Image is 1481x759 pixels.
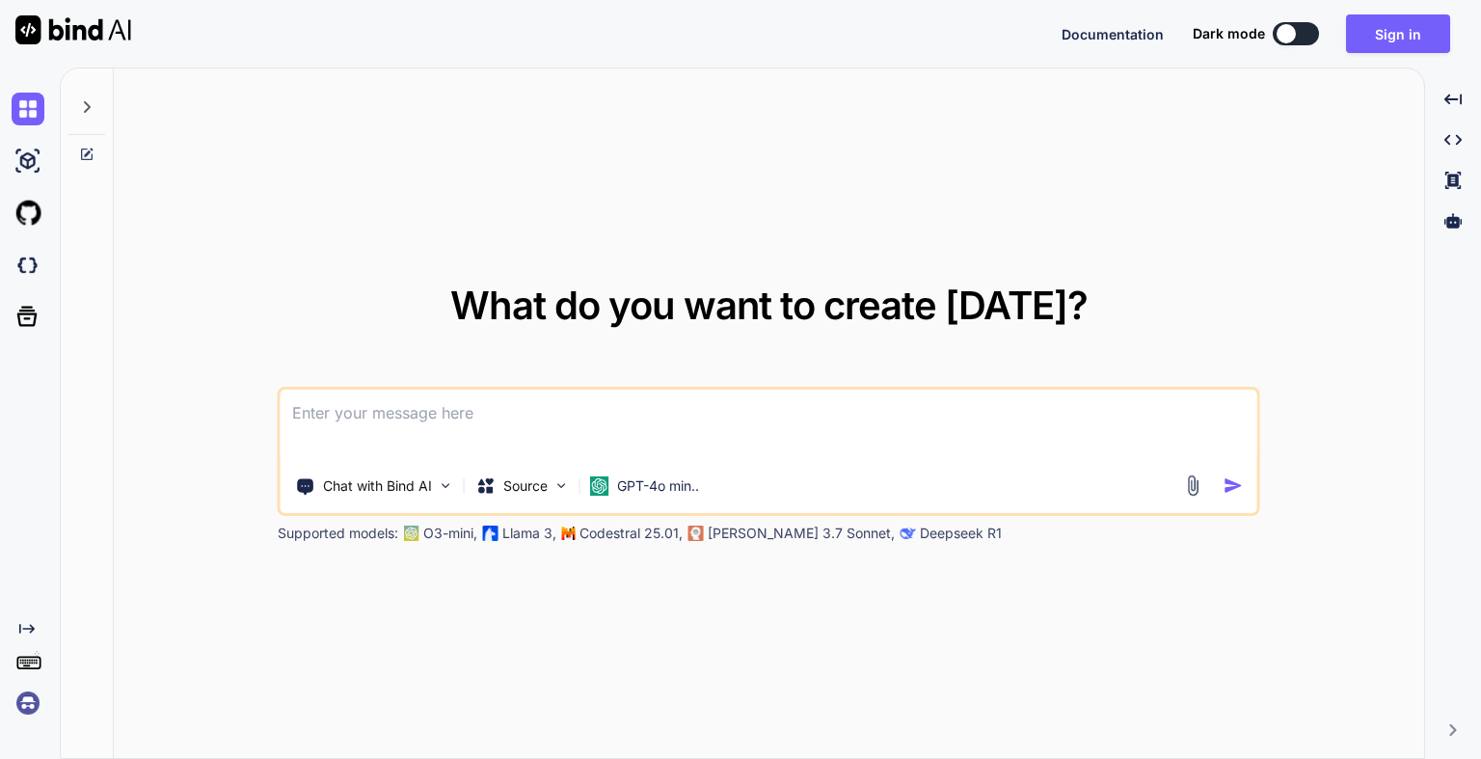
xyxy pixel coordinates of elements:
[1346,14,1450,53] button: Sign in
[12,197,44,230] img: githubLight
[502,524,556,543] p: Llama 3,
[404,526,419,541] img: GPT-4
[688,526,704,541] img: claude
[1062,26,1164,42] span: Documentation
[920,524,1002,543] p: Deepseek R1
[12,249,44,282] img: darkCloudIdeIcon
[438,477,454,494] img: Pick Tools
[708,524,895,543] p: [PERSON_NAME] 3.7 Sonnet,
[1182,474,1204,497] img: attachment
[1193,24,1265,43] span: Dark mode
[12,93,44,125] img: chat
[278,524,398,543] p: Supported models:
[483,526,498,541] img: Llama2
[590,476,609,496] img: GPT-4o mini
[617,476,699,496] p: GPT-4o min..
[562,527,576,540] img: Mistral-AI
[12,145,44,177] img: ai-studio
[901,526,916,541] img: claude
[323,476,432,496] p: Chat with Bind AI
[503,476,548,496] p: Source
[15,15,131,44] img: Bind AI
[553,477,570,494] img: Pick Models
[1062,24,1164,44] button: Documentation
[423,524,477,543] p: O3-mini,
[12,687,44,719] img: signin
[579,524,683,543] p: Codestral 25.01,
[1224,475,1244,496] img: icon
[450,282,1088,329] span: What do you want to create [DATE]?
